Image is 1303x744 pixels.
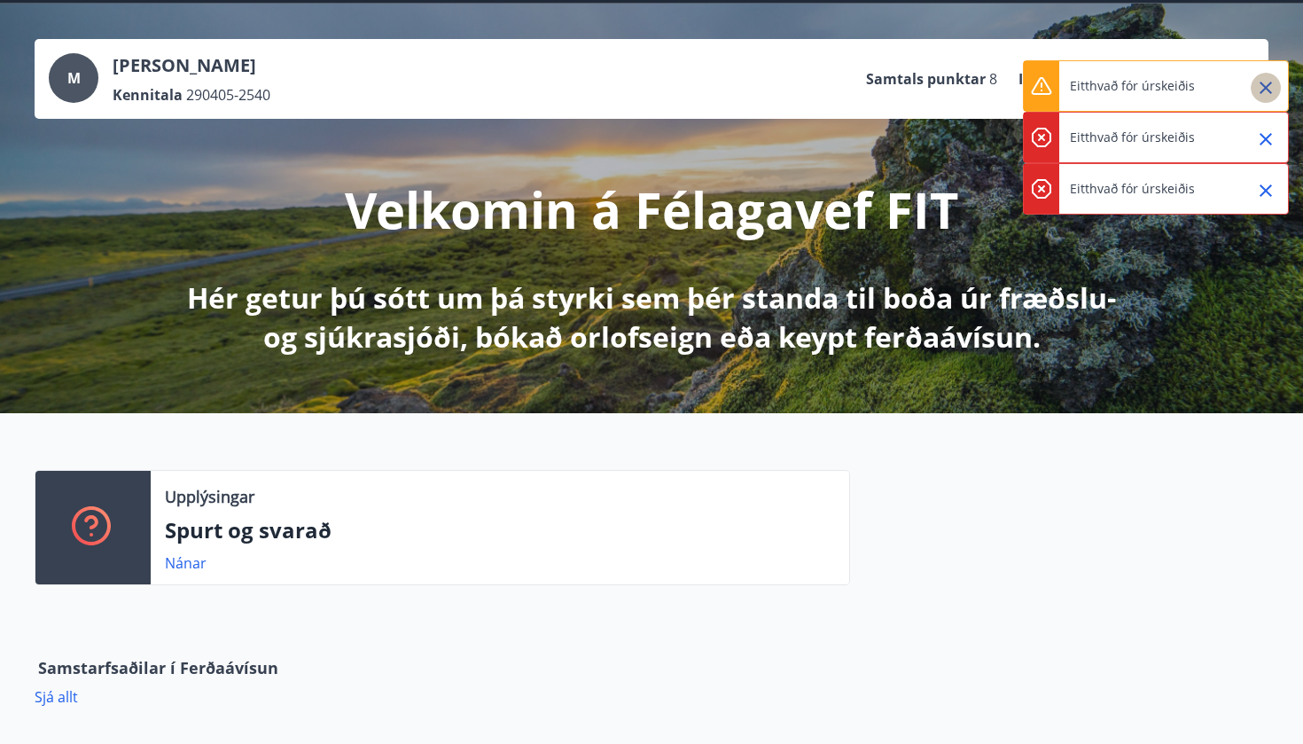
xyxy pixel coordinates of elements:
[1018,69,1077,89] p: Inneign :
[67,68,81,88] span: M
[1251,124,1281,154] button: Close
[345,176,958,243] p: Velkomin á Félagavef FIT
[183,278,1120,356] p: Hér getur þú sótt um þá styrki sem þér standa til boða úr fræðslu- og sjúkrasjóði, bókað orlofsei...
[1070,180,1195,198] p: Eitthvað fór úrskeiðis
[186,85,270,105] span: 290405-2540
[35,687,78,707] a: Sjá allt
[38,656,278,679] span: Samstarfsaðilar í Ferðaávísun
[113,85,183,105] p: Kennitala
[165,553,207,573] a: Nánar
[113,53,270,78] p: [PERSON_NAME]
[165,515,835,545] p: Spurt og svarað
[1251,176,1281,206] button: Close
[1070,129,1195,146] p: Eitthvað fór úrskeiðis
[866,69,986,89] p: Samtals punktar
[165,485,254,508] p: Upplýsingar
[1251,73,1281,103] button: Close
[989,69,997,89] span: 8
[1070,77,1195,95] p: Eitthvað fór úrskeiðis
